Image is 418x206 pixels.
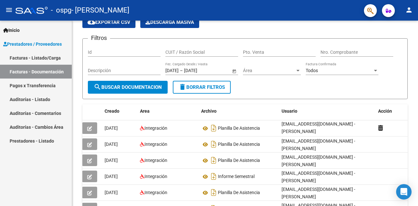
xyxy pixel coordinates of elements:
[209,155,218,165] i: Descargar documento
[209,171,218,182] i: Descargar documento
[282,108,297,114] span: Usuario
[94,83,101,91] mat-icon: search
[378,108,392,114] span: Acción
[199,104,279,118] datatable-header-cell: Archivo
[144,190,167,195] span: Integración
[201,108,217,114] span: Archivo
[218,158,260,163] span: Planilla De Asistencia
[144,158,167,163] span: Integración
[102,104,137,118] datatable-header-cell: Creado
[144,126,167,131] span: Integración
[140,16,199,28] button: Descarga Masiva
[88,81,168,94] button: Buscar Documentacion
[3,27,20,34] span: Inicio
[137,104,199,118] datatable-header-cell: Area
[88,19,130,25] span: Exportar CSV
[105,108,119,114] span: Creado
[105,190,118,195] span: [DATE]
[179,83,186,91] mat-icon: delete
[88,18,95,26] mat-icon: cloud_download
[71,3,129,17] span: - [PERSON_NAME]
[184,68,216,73] input: Fecha fin
[282,138,355,151] span: [EMAIL_ADDRESS][DOMAIN_NAME] - [PERSON_NAME]
[282,171,355,183] span: [EMAIL_ADDRESS][DOMAIN_NAME] - [PERSON_NAME]
[140,16,199,28] app-download-masive: Descarga masiva de comprobantes (adjuntos)
[209,187,218,198] i: Descargar documento
[396,184,412,200] div: Open Intercom Messenger
[376,104,408,118] datatable-header-cell: Acción
[218,174,255,179] span: Informe Semestral
[282,154,355,167] span: [EMAIL_ADDRESS][DOMAIN_NAME] - [PERSON_NAME]
[279,104,376,118] datatable-header-cell: Usuario
[405,6,413,14] mat-icon: person
[51,3,71,17] span: - ospg
[5,6,13,14] mat-icon: menu
[82,16,135,28] button: Exportar CSV
[105,142,118,147] span: [DATE]
[94,84,162,90] span: Buscar Documentacion
[243,68,295,73] span: Área
[105,126,118,131] span: [DATE]
[218,142,260,147] span: Planilla De Asistencia
[145,19,194,25] span: Descarga Masiva
[105,158,118,163] span: [DATE]
[179,84,225,90] span: Borrar Filtros
[306,68,318,73] span: Todos
[173,81,231,94] button: Borrar Filtros
[88,33,110,42] h3: Filtros
[144,142,167,147] span: Integración
[209,139,218,149] i: Descargar documento
[218,126,260,131] span: Planilla De Asistencia
[144,174,167,179] span: Integración
[180,68,183,73] span: –
[218,190,260,195] span: Planilla De Asistencia
[105,174,118,179] span: [DATE]
[282,121,355,134] span: [EMAIL_ADDRESS][DOMAIN_NAME] - [PERSON_NAME]
[282,187,355,199] span: [EMAIL_ADDRESS][DOMAIN_NAME] - [PERSON_NAME]
[209,123,218,133] i: Descargar documento
[3,41,62,48] span: Prestadores / Proveedores
[165,68,179,73] input: Fecha inicio
[140,108,150,114] span: Area
[231,68,237,74] button: Open calendar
